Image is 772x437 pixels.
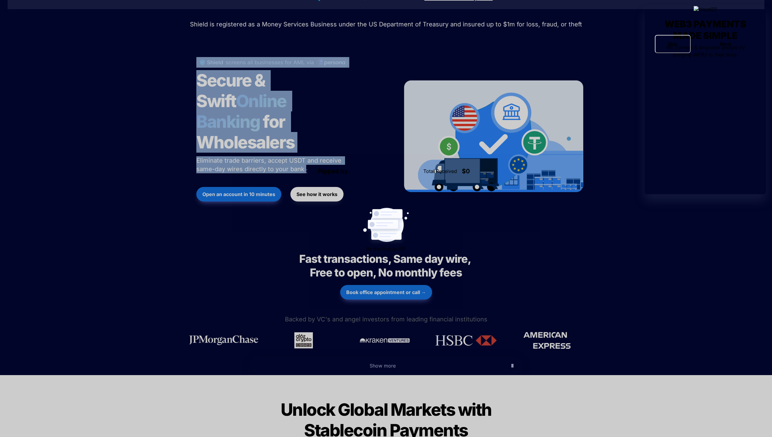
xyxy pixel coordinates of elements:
[423,168,457,175] div: Total Received
[655,35,691,53] button: Skip
[366,245,406,252] div: Be the first to PIP
[696,35,756,53] button: Next
[462,167,470,175] div: $ 0
[318,167,348,175] div: Pipped by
